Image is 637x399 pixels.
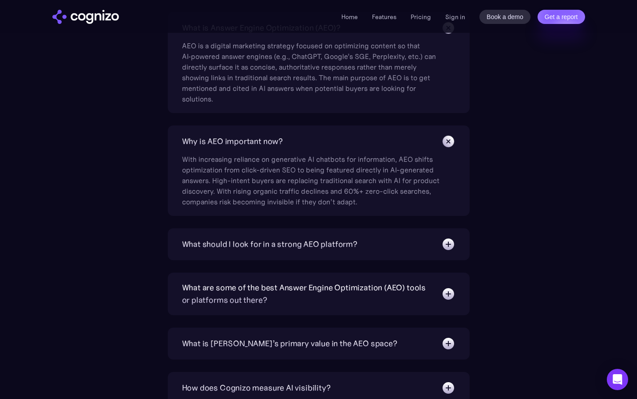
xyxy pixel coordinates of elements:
[538,10,585,24] a: Get a report
[479,10,530,24] a: Book a demo
[182,337,397,350] div: What is [PERSON_NAME]’s primary value in the AEO space?
[182,282,432,306] div: What are some of the best Answer Engine Optimization (AEO) tools or platforms out there?
[52,10,119,24] a: home
[182,382,331,394] div: How does Cognizo measure AI visibility?
[182,35,439,104] div: AEO is a digital marketing strategy focused on optimizing content so that AI‑powered answer engin...
[445,12,465,22] a: Sign in
[341,13,358,21] a: Home
[182,135,283,148] div: Why is AEO important now?
[182,149,439,207] div: With increasing reliance on generative AI chatbots for information, AEO shifts optimization from ...
[182,238,357,250] div: What should I look for in a strong AEO platform?
[52,10,119,24] img: cognizo logo
[411,13,431,21] a: Pricing
[607,369,628,390] div: Open Intercom Messenger
[372,13,396,21] a: Features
